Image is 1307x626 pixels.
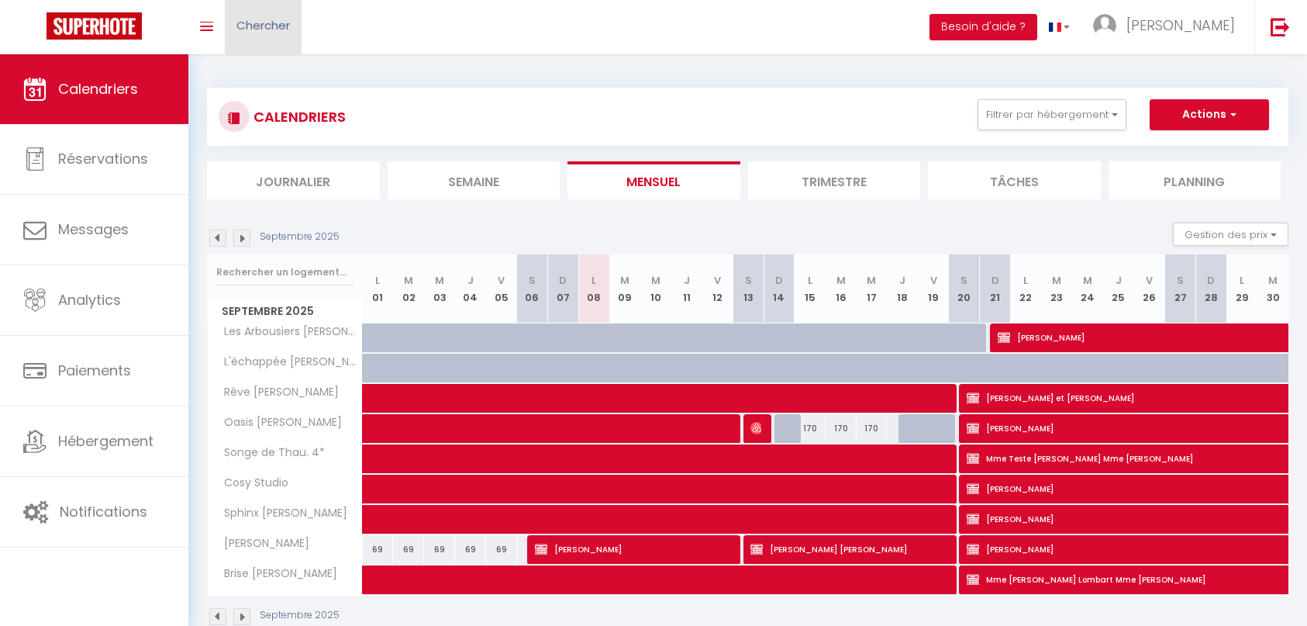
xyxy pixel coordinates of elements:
[1146,273,1153,288] abbr: V
[455,535,486,564] div: 69
[930,273,937,288] abbr: V
[1150,99,1269,130] button: Actions
[529,273,536,288] abbr: S
[210,475,292,492] span: Cosy Studio
[210,535,313,552] span: [PERSON_NAME]
[210,565,341,583] span: Brise [PERSON_NAME]
[609,254,640,323] th: 09
[1103,254,1134,323] th: 25
[435,273,444,288] abbr: M
[60,502,147,521] span: Notifications
[775,273,783,288] abbr: D
[393,254,424,323] th: 02
[795,414,826,443] div: 170
[363,535,394,564] div: 69
[651,273,660,288] abbr: M
[1271,17,1290,36] img: logout
[559,273,567,288] abbr: D
[1195,254,1226,323] th: 28
[702,254,733,323] th: 12
[210,384,343,401] span: Rêve [PERSON_NAME]
[808,273,812,288] abbr: L
[486,535,517,564] div: 69
[826,254,857,323] th: 16
[714,273,721,288] abbr: V
[671,254,702,323] th: 11
[404,273,413,288] abbr: M
[764,254,795,323] th: 14
[750,413,760,443] span: [PERSON_NAME]
[1207,273,1215,288] abbr: D
[47,12,142,40] img: Super Booking
[208,300,362,323] span: Septembre 2025
[899,273,905,288] abbr: J
[748,161,921,199] li: Trimestre
[1041,254,1072,323] th: 23
[236,17,290,33] span: Chercher
[929,14,1037,40] button: Besoin d'aide ?
[1116,273,1122,288] abbr: J
[1226,254,1257,323] th: 29
[1134,254,1165,323] th: 26
[1023,273,1028,288] abbr: L
[375,273,380,288] abbr: L
[210,323,365,341] span: Les Arbousiers [PERSON_NAME]
[745,273,752,288] abbr: S
[1093,14,1116,37] img: ...
[1052,273,1061,288] abbr: M
[393,535,424,564] div: 69
[58,361,131,380] span: Paiements
[684,273,690,288] abbr: J
[980,254,1011,323] th: 21
[455,254,486,323] th: 04
[1011,254,1042,323] th: 22
[640,254,671,323] th: 10
[58,149,148,168] span: Réservations
[1240,273,1244,288] abbr: L
[210,414,346,431] span: Oasis [PERSON_NAME]
[1257,254,1288,323] th: 30
[424,254,455,323] th: 03
[210,354,365,371] span: L'échappée [PERSON_NAME]
[1173,223,1288,246] button: Gestion des prix
[620,273,629,288] abbr: M
[836,273,846,288] abbr: M
[1109,161,1281,199] li: Planning
[388,161,560,199] li: Semaine
[250,99,346,134] h3: CALENDRIERS
[1177,273,1184,288] abbr: S
[826,414,857,443] div: 170
[210,505,351,522] span: Sphinx [PERSON_NAME]
[578,254,609,323] th: 08
[1083,273,1092,288] abbr: M
[12,6,59,53] button: Ouvrir le widget de chat LiveChat
[928,161,1101,199] li: Tâches
[210,444,329,462] span: Songe de Thau. 4*
[547,254,578,323] th: 07
[795,254,826,323] th: 15
[58,290,121,310] span: Analytics
[1072,254,1103,323] th: 24
[1165,254,1196,323] th: 27
[750,534,947,564] span: [PERSON_NAME] [PERSON_NAME]
[949,254,980,323] th: 20
[857,254,888,323] th: 17
[498,273,505,288] abbr: V
[978,99,1126,130] button: Filtrer par hébergement
[260,230,340,244] p: Septembre 2025
[567,161,740,199] li: Mensuel
[991,273,999,288] abbr: D
[867,273,876,288] abbr: M
[918,254,949,323] th: 19
[535,534,731,564] span: [PERSON_NAME]
[424,535,455,564] div: 69
[467,273,474,288] abbr: J
[857,414,888,443] div: 170
[517,254,548,323] th: 06
[1268,273,1278,288] abbr: M
[733,254,764,323] th: 13
[216,258,353,286] input: Rechercher un logement...
[1126,16,1235,35] span: [PERSON_NAME]
[58,431,153,451] span: Hébergement
[58,220,129,239] span: Messages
